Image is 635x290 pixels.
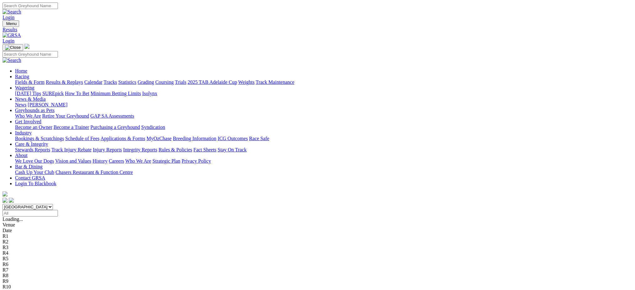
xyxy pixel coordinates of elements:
a: Home [15,68,27,74]
input: Search [3,3,58,9]
a: Who We Are [125,158,151,164]
a: Become a Trainer [54,125,89,130]
a: Tracks [104,79,117,85]
span: Menu [6,21,17,26]
a: Grading [138,79,154,85]
a: Wagering [15,85,34,90]
a: [PERSON_NAME] [28,102,67,107]
a: Get Involved [15,119,41,124]
a: News [15,102,26,107]
div: R2 [3,239,632,245]
a: ICG Outcomes [218,136,248,141]
a: Trials [175,79,186,85]
a: Statistics [118,79,137,85]
img: logo-grsa-white.png [24,44,29,49]
a: [DATE] Tips [15,91,41,96]
a: News & Media [15,96,46,102]
a: Login To Blackbook [15,181,56,186]
div: R6 [3,262,632,267]
a: We Love Our Dogs [15,158,54,164]
a: Applications & Forms [101,136,145,141]
a: Results & Replays [46,79,83,85]
a: Coursing [155,79,174,85]
div: Venue [3,222,632,228]
a: Injury Reports [93,147,122,152]
div: R8 [3,273,632,278]
div: Care & Integrity [15,147,632,153]
span: Loading... [3,216,23,222]
a: Stewards Reports [15,147,50,152]
a: Race Safe [249,136,269,141]
div: Wagering [15,91,632,96]
a: History [92,158,107,164]
a: Cash Up Your Club [15,170,54,175]
a: About [15,153,28,158]
a: How To Bet [65,91,90,96]
img: Search [3,9,21,15]
a: Track Maintenance [256,79,294,85]
img: GRSA [3,33,21,38]
div: Industry [15,136,632,141]
a: Careers [109,158,124,164]
a: Syndication [141,125,165,130]
div: R1 [3,233,632,239]
div: R7 [3,267,632,273]
img: facebook.svg [3,198,8,203]
div: Greyhounds as Pets [15,113,632,119]
a: Breeding Information [173,136,216,141]
a: Fact Sheets [194,147,216,152]
a: Track Injury Rebate [51,147,91,152]
a: Purchasing a Greyhound [90,125,140,130]
a: Results [3,27,632,33]
div: Racing [15,79,632,85]
div: R3 [3,245,632,250]
input: Search [3,51,58,58]
a: Contact GRSA [15,175,45,181]
div: News & Media [15,102,632,108]
a: Strategic Plan [152,158,180,164]
img: Search [3,58,21,63]
input: Select date [3,210,58,216]
a: Who We Are [15,113,41,119]
a: Privacy Policy [182,158,211,164]
div: Date [3,228,632,233]
img: Close [5,45,21,50]
a: MyOzChase [147,136,172,141]
a: Integrity Reports [123,147,157,152]
a: Login [3,15,14,20]
img: twitter.svg [9,198,14,203]
a: GAP SA Assessments [90,113,134,119]
div: R4 [3,250,632,256]
button: Toggle navigation [3,20,19,27]
a: Login [3,38,14,43]
a: Retire Your Greyhound [42,113,89,119]
img: logo-grsa-white.png [3,191,8,196]
div: Get Involved [15,125,632,130]
a: Care & Integrity [15,141,48,147]
a: Fields & Form [15,79,44,85]
div: About [15,158,632,164]
div: R5 [3,256,632,262]
a: SUREpick [42,91,64,96]
a: Greyhounds as Pets [15,108,54,113]
a: Racing [15,74,29,79]
a: Minimum Betting Limits [90,91,141,96]
a: Weights [238,79,255,85]
a: Chasers Restaurant & Function Centre [55,170,133,175]
a: Bookings & Scratchings [15,136,64,141]
button: Toggle navigation [3,44,23,51]
a: Vision and Values [55,158,91,164]
a: Bar & Dining [15,164,43,169]
div: R9 [3,278,632,284]
a: Stay On Track [218,147,246,152]
a: Industry [15,130,32,135]
a: Become an Owner [15,125,52,130]
a: 2025 TAB Adelaide Cup [188,79,237,85]
div: R10 [3,284,632,290]
a: Rules & Policies [158,147,192,152]
a: Isolynx [142,91,157,96]
div: Bar & Dining [15,170,632,175]
a: Calendar [84,79,102,85]
a: Schedule of Fees [65,136,99,141]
